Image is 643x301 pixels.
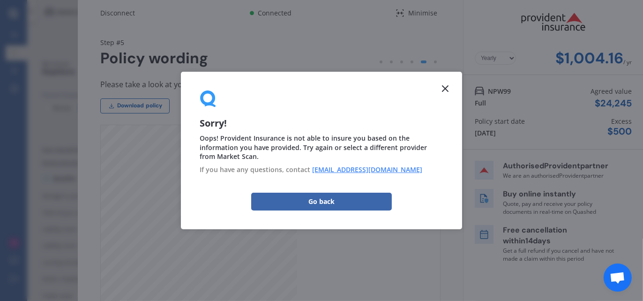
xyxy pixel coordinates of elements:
div: Sorry! [200,117,443,130]
a: [EMAIL_ADDRESS][DOMAIN_NAME] [312,165,422,174]
a: Open chat [604,263,632,292]
button: Go back [251,193,392,211]
div: Oops! Provident Insurance is not able to insure you based on the information you have provided. T... [200,134,443,161]
div: If you have any questions, contact [200,165,443,174]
